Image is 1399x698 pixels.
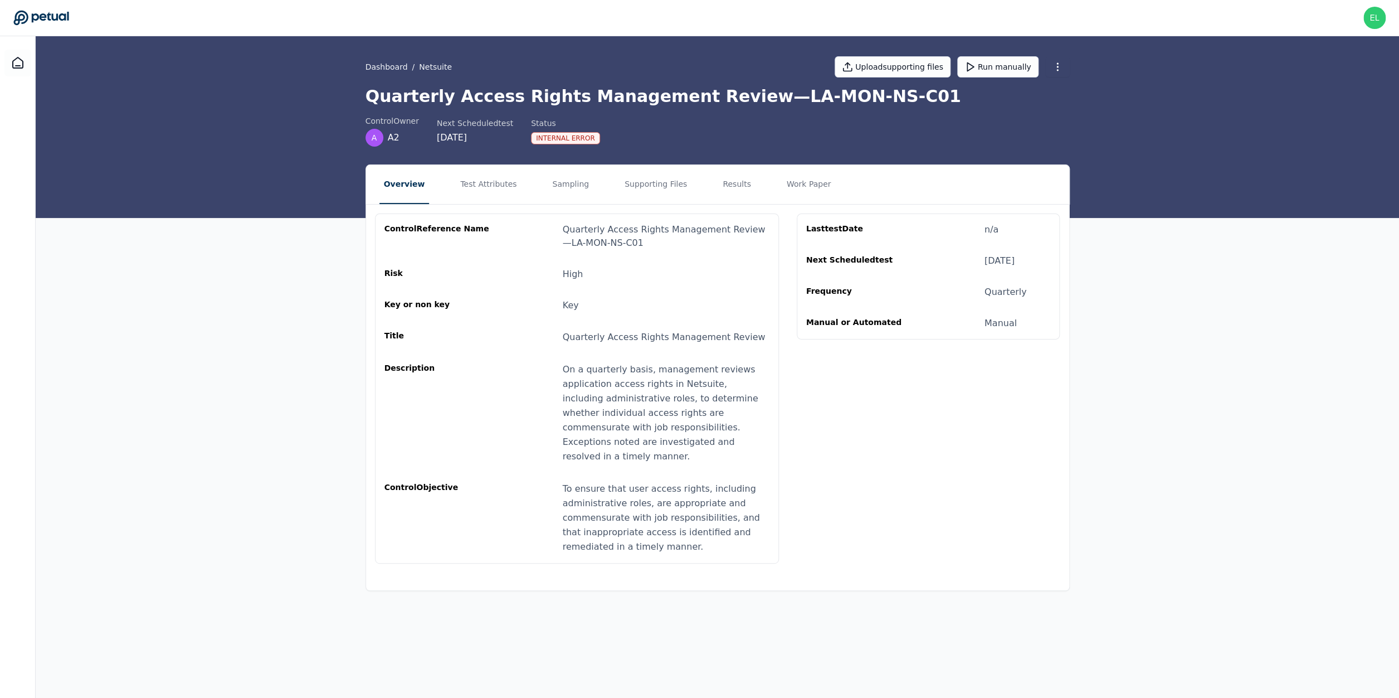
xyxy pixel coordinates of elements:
[548,165,593,204] button: Sampling
[563,268,583,281] div: High
[1363,7,1386,29] img: eliot+doordash@petual.ai
[456,165,521,204] button: Test Attributes
[806,317,913,330] div: Manual or Automated
[563,332,766,342] span: Quarterly Access Rights Management Review
[563,223,769,250] div: Quarterly Access Rights Management Review — LA-MON-NS-C01
[563,482,769,554] div: To ensure that user access rights, including administrative roles, are appropriate and commensura...
[437,131,513,144] div: [DATE]
[379,165,430,204] button: Overview
[384,330,491,345] div: Title
[957,56,1039,77] button: Run manually
[531,118,600,129] div: Status
[13,10,69,26] a: Go to Dashboard
[718,165,755,204] button: Results
[384,362,491,464] div: Description
[835,56,950,77] button: Uploadsupporting files
[366,165,1069,204] nav: Tabs
[782,165,836,204] button: Work Paper
[806,285,913,299] div: Frequency
[806,254,913,268] div: Next Scheduled test
[365,115,419,127] div: control Owner
[388,131,399,144] span: A2
[563,362,769,464] div: On a quarterly basis, management reviews application access rights in Netsuite, including adminis...
[372,132,377,143] span: A
[419,61,452,72] button: Netsuite
[365,86,1070,106] h1: Quarterly Access Rights Management Review — LA-MON-NS-C01
[984,254,1015,268] div: [DATE]
[984,285,1027,299] div: Quarterly
[384,268,491,281] div: Risk
[384,299,491,312] div: Key or non key
[620,165,691,204] button: Supporting Files
[984,317,1017,330] div: Manual
[563,299,579,312] div: Key
[384,223,491,250] div: control Reference Name
[806,223,913,236] div: Last test Date
[531,132,600,144] div: Internal Error
[437,118,513,129] div: Next Scheduled test
[984,223,998,236] div: n/a
[4,50,31,76] a: Dashboard
[384,482,491,554] div: control Objective
[365,61,452,72] div: /
[365,61,408,72] a: Dashboard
